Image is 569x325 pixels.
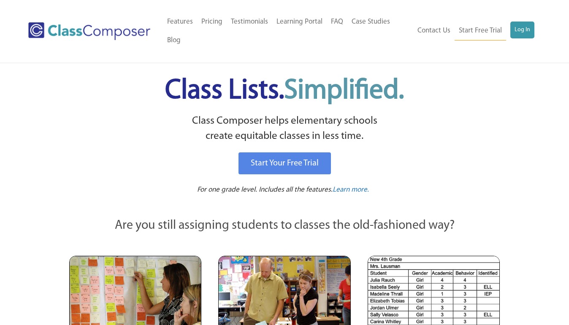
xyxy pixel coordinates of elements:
a: Case Studies [347,13,394,31]
span: Start Your Free Trial [251,159,319,168]
a: Blog [163,31,185,50]
img: Class Composer [28,22,150,40]
p: Class Composer helps elementary schools create equitable classes in less time. [68,114,501,144]
a: Learning Portal [272,13,327,31]
span: Learn more. [333,186,369,193]
a: Testimonials [227,13,272,31]
a: FAQ [327,13,347,31]
span: Class Lists. [165,77,404,105]
nav: Header Menu [412,22,534,41]
p: Are you still assigning students to classes the old-fashioned way? [69,217,500,235]
a: Learn more. [333,185,369,195]
a: Features [163,13,197,31]
a: Contact Us [413,22,455,40]
a: Log In [510,22,534,38]
span: Simplified. [284,77,404,105]
span: For one grade level. Includes all the features. [197,186,333,193]
a: Pricing [197,13,227,31]
nav: Header Menu [163,13,413,50]
a: Start Your Free Trial [238,152,331,174]
a: Start Free Trial [455,22,506,41]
